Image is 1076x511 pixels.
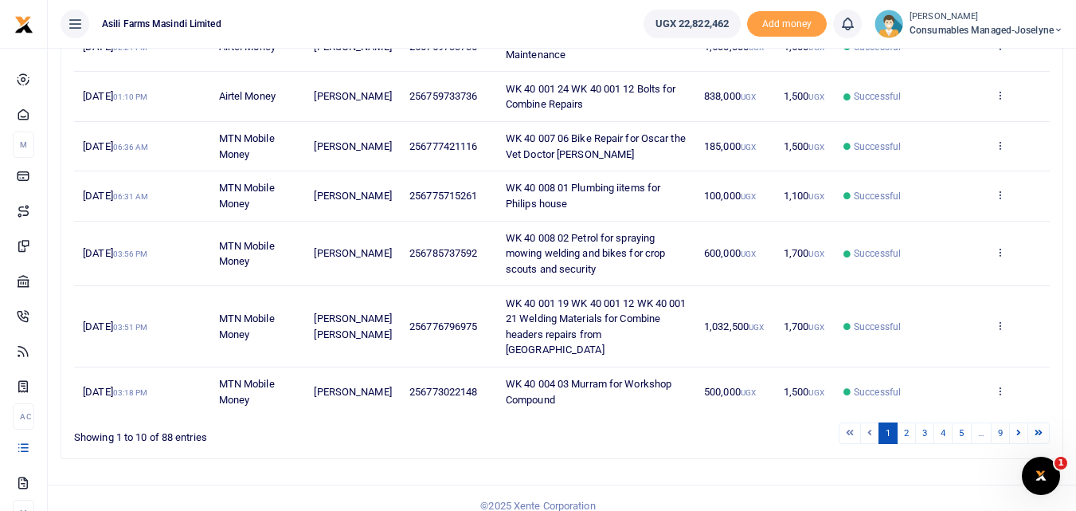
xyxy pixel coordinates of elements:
li: Ac [13,403,34,430]
span: [DATE] [83,320,147,332]
small: UGX [808,323,824,332]
img: logo-small [14,15,33,34]
span: 256785737592 [409,247,477,259]
span: Airtel Money [219,90,276,102]
span: [PERSON_NAME] [314,90,391,102]
img: profile-user [874,10,903,38]
small: 03:56 PM [113,250,148,258]
span: WK 40 008 01 Plumbing iitems for Philips house [506,182,660,210]
span: 1,032,500 [704,320,764,332]
span: [DATE] [83,190,148,202]
small: 06:31 AM [113,192,149,201]
li: Wallet ballance [637,10,747,38]
small: UGX [741,388,756,397]
span: Successful [854,385,901,399]
span: UGX 22,822,462 [655,16,729,32]
span: 256759733736 [409,90,477,102]
span: 256773022148 [409,386,477,398]
span: 256775715261 [409,190,477,202]
span: WK 40 007 06 Bike Repair for Oscar the Vet Doctor [PERSON_NAME] [506,132,686,160]
a: profile-user [PERSON_NAME] Consumables managed-Joselyne [874,10,1063,38]
small: 03:18 PM [113,388,148,397]
small: UGX [741,250,756,258]
span: Successful [854,320,901,334]
span: Successful [854,246,901,261]
a: UGX 22,822,462 [644,10,741,38]
span: Successful [854,140,901,154]
a: 2 [897,423,916,444]
li: Toup your wallet [747,11,827,37]
span: 500,000 [704,386,756,398]
small: UGX [741,143,756,151]
span: [PERSON_NAME] [314,190,391,202]
span: 1,700 [784,247,824,259]
span: WK 40 004 03 Murram for Workshop Compound [506,378,671,406]
small: UGX [808,388,824,397]
span: 600,000 [704,247,756,259]
small: 03:51 PM [113,323,148,332]
small: UGX [808,250,824,258]
small: UGX [808,192,824,201]
span: Asili Farms Masindi Limited [96,17,228,31]
a: 5 [952,423,971,444]
span: [DATE] [83,90,147,102]
span: [DATE] [83,247,147,259]
span: 1,500 [784,140,824,152]
span: 256776796975 [409,320,477,332]
span: [DATE] [83,140,148,152]
small: UGX [741,92,756,101]
a: 4 [933,423,953,444]
span: MTN Mobile Money [219,312,275,340]
span: 185,000 [704,140,756,152]
small: UGX [749,323,764,332]
span: [PERSON_NAME] [PERSON_NAME] [314,312,391,340]
span: MTN Mobile Money [219,132,275,160]
small: 06:36 AM [113,143,149,151]
span: MTN Mobile Money [219,378,275,406]
li: M [13,132,34,158]
span: MTN Mobile Money [219,240,275,268]
a: Add money [747,17,827,29]
span: 256777421116 [409,140,477,152]
span: [DATE] [83,386,147,398]
span: 1,500 [784,90,824,102]
a: 1 [878,423,898,444]
small: UGX [808,143,824,151]
span: [PERSON_NAME] [314,386,391,398]
span: 1,700 [784,320,824,332]
span: [PERSON_NAME] [314,247,391,259]
span: 1 [1054,457,1067,470]
span: Add money [747,11,827,37]
span: WK 40 001 24 WK 40 001 12 Bolts for Combine Repairs [506,83,676,111]
small: UGX [741,192,756,201]
small: [PERSON_NAME] [910,10,1063,24]
span: Successful [854,189,901,203]
span: 1,500 [784,386,824,398]
span: MTN Mobile Money [219,182,275,210]
span: WK 40 001 19 WK 40 001 12 WK 40 001 21 Welding Materials for Combine headers repairs from [GEOGRA... [506,297,687,356]
span: WK 40 008 02 Petrol for spraying mowing welding and bikes for crop scouts and security [506,232,665,275]
a: 9 [991,423,1010,444]
a: 3 [915,423,934,444]
iframe: Intercom live chat [1022,457,1060,495]
span: 100,000 [704,190,756,202]
span: WK 41 008 01 Consumables for general Maintenance [506,33,687,61]
span: 1,100 [784,190,824,202]
a: logo-small logo-large logo-large [14,18,33,29]
div: Showing 1 to 10 of 88 entries [74,421,474,446]
span: Consumables managed-Joselyne [910,23,1063,37]
span: Successful [854,89,901,104]
span: [PERSON_NAME] [314,140,391,152]
small: UGX [808,92,824,101]
span: 838,000 [704,90,756,102]
small: 01:10 PM [113,92,148,101]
